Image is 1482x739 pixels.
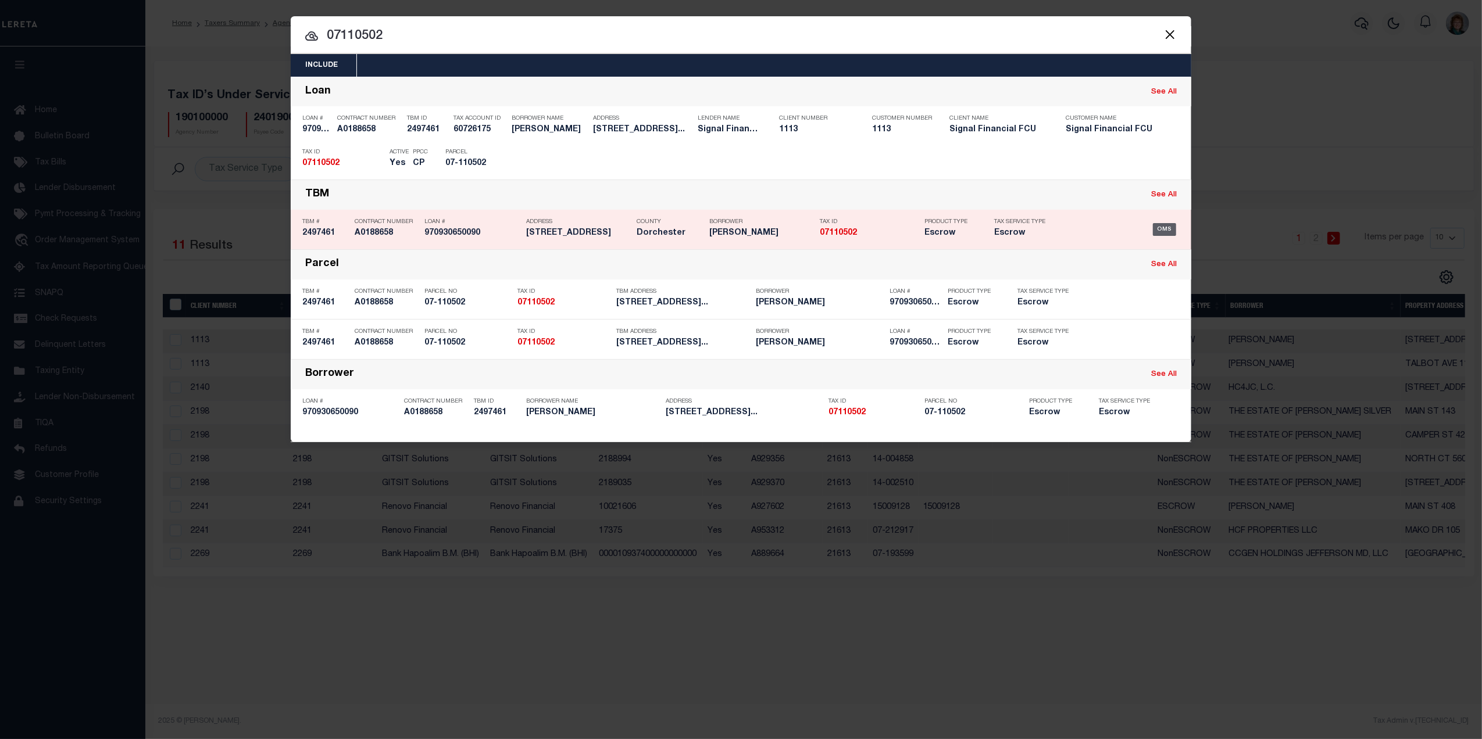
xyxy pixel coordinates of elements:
h5: A0188658 [355,298,419,308]
input: Start typing... [291,26,1191,46]
h5: 2497461 [302,338,349,348]
h5: KENNETH E. SMITH [709,228,814,238]
p: Product Type [948,288,1000,295]
p: Tax Service Type [1017,328,1070,335]
h5: 970930650090 [302,408,398,418]
div: OMS [1153,223,1177,236]
p: TBM Address [616,328,750,335]
h5: 970930650090 [890,338,942,348]
h5: A0188658 [355,338,419,348]
p: TBM # [302,218,349,225]
div: Loan [305,85,331,99]
h5: 07-110502 [445,159,498,168]
h5: 970930650090 [302,125,331,135]
h5: Escrow [948,298,1000,308]
p: TBM # [302,288,349,295]
h5: 2497461 [302,298,349,308]
p: Borrower Name [526,398,660,405]
p: Product Type [1029,398,1081,405]
strong: 07110502 [820,229,857,237]
h5: 1113 [872,125,930,135]
p: Lender Name [698,115,762,122]
h5: 970930650090 [424,228,520,238]
h5: KENNETH E. SMITH [756,338,884,348]
button: Close [1162,27,1177,42]
p: Borrower [756,288,884,295]
a: See All [1151,371,1177,378]
p: Tax Account ID [453,115,506,122]
h5: 970930650090 [890,298,942,308]
p: Loan # [302,115,331,122]
h5: 117 TALBOT AVENUE CAMBRIDGE, MD... [666,408,823,418]
p: Borrower Name [512,115,587,122]
p: Borrower [709,218,814,225]
p: Tax ID [302,149,384,156]
h5: Escrow [994,228,1052,238]
h5: 117 TALBOT AVENUE CAMBRIDGE, MD... [593,125,692,135]
h5: 2497461 [302,228,349,238]
p: Client Name [949,115,1048,122]
h5: Escrow [1029,408,1081,418]
strong: 07110502 [517,299,555,307]
p: Tax ID [820,218,919,225]
p: Customer Name [1066,115,1165,122]
p: Parcel [445,149,498,156]
p: Contract Number [355,328,419,335]
a: See All [1151,191,1177,199]
button: Include [291,54,352,77]
p: Parcel No [924,398,1023,405]
p: Address [526,218,631,225]
h5: A0188658 [355,228,419,238]
p: Contract Number [404,398,468,405]
p: County [637,218,703,225]
h5: Escrow [1017,338,1070,348]
p: Tax Service Type [994,218,1052,225]
h5: Signal Financial FCU [949,125,1048,135]
p: Contract Number [355,218,419,225]
h5: KENNETH E. SMITH [756,298,884,308]
h5: 117 TALBOT AVENUE [526,228,631,238]
p: Tax ID [517,328,610,335]
h5: 2497461 [407,125,448,135]
p: TBM Address [616,288,750,295]
div: Borrower [305,368,354,381]
p: Address [593,115,692,122]
h5: CP [413,159,428,168]
p: Product Type [924,218,977,225]
h5: 117 TALBOT AVENUE CAMBRIDGE, MD... [616,298,750,308]
h5: Escrow [948,338,1000,348]
h5: Escrow [1099,408,1157,418]
h5: 60726175 [453,125,506,135]
h5: A0188658 [404,408,468,418]
h5: Escrow [924,228,977,238]
p: PPCC [413,149,428,156]
div: TBM [305,188,329,202]
p: Loan # [424,218,520,225]
a: See All [1151,261,1177,268]
h5: 07110502 [302,159,384,168]
p: Borrower [756,328,884,335]
h5: Escrow [1017,298,1070,308]
p: Address [666,398,823,405]
p: Loan # [890,288,942,295]
p: Contract Number [337,115,401,122]
p: Client Number [779,115,855,122]
h5: Signal Financial FCU [698,125,762,135]
h5: 1113 [779,125,855,135]
h5: 07-110502 [424,298,512,308]
strong: 07110502 [517,339,555,347]
h5: 2497461 [474,408,520,418]
p: Parcel No [424,328,512,335]
strong: 07110502 [829,408,866,417]
p: Customer Number [872,115,932,122]
p: Parcel No [424,288,512,295]
div: Parcel [305,258,339,271]
p: TBM # [302,328,349,335]
p: Tax Service Type [1099,398,1157,405]
p: Tax ID [517,288,610,295]
h5: 07-110502 [924,408,1023,418]
h5: 07110502 [829,408,919,418]
h5: KENNETH SMITH [512,125,587,135]
p: Active [390,149,409,156]
h5: Dorchester [637,228,703,238]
